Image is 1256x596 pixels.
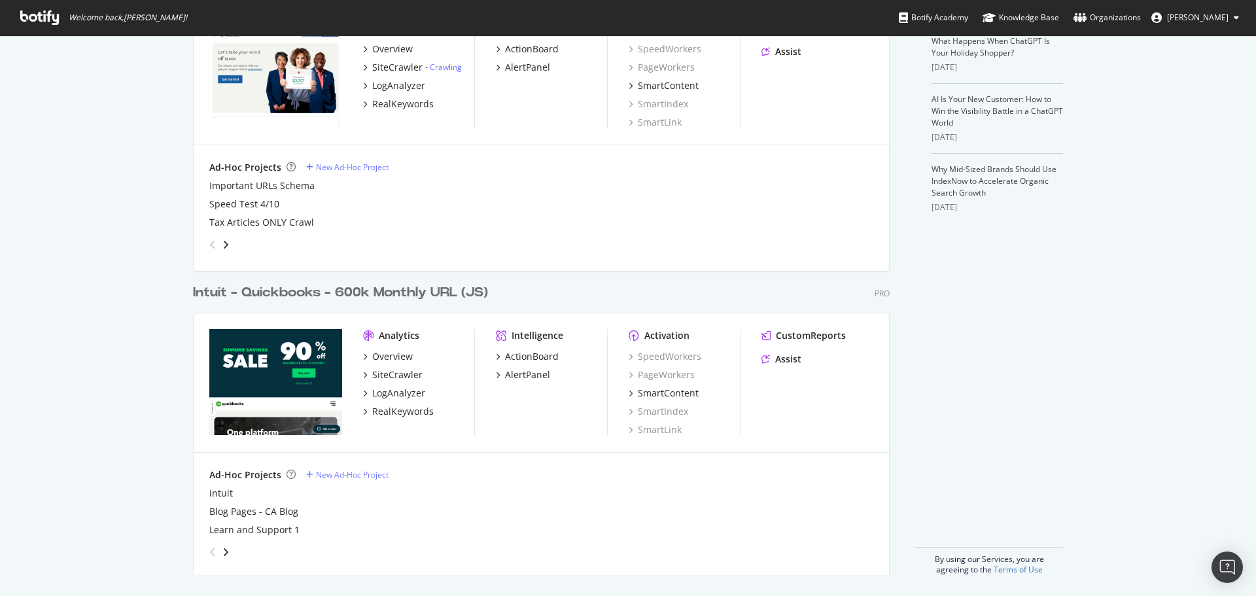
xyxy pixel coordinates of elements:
[221,238,230,251] div: angle-right
[761,329,846,342] a: CustomReports
[363,405,434,418] a: RealKeywords
[372,387,425,400] div: LogAnalyzer
[496,350,559,363] a: ActionBoard
[629,350,701,363] a: SpeedWorkers
[638,79,699,92] div: SmartContent
[306,469,389,480] a: New Ad-Hoc Project
[363,97,434,111] a: RealKeywords
[505,368,550,381] div: AlertPanel
[425,61,462,73] div: -
[932,202,1063,213] div: [DATE]
[372,405,434,418] div: RealKeywords
[629,97,688,111] a: SmartIndex
[983,11,1059,24] div: Knowledge Base
[363,61,462,74] a: SiteCrawler- Crawling
[209,161,281,174] div: Ad-Hoc Projects
[1073,11,1141,24] div: Organizations
[629,368,695,381] a: PageWorkers
[629,387,699,400] a: SmartContent
[629,43,701,56] a: SpeedWorkers
[209,523,300,536] a: Learn and Support 1
[629,61,695,74] a: PageWorkers
[1212,552,1243,583] div: Open Intercom Messenger
[430,61,462,73] a: Crawling
[775,353,801,366] div: Assist
[372,350,413,363] div: Overview
[306,162,389,173] a: New Ad-Hoc Project
[496,61,550,74] a: AlertPanel
[316,469,389,480] div: New Ad-Hoc Project
[69,12,187,23] span: Welcome back, [PERSON_NAME] !
[875,288,890,299] div: Pro
[372,61,423,74] div: SiteCrawler
[193,283,493,302] a: Intuit - Quickbooks - 600k Monthly URL (JS)
[932,94,1063,128] a: AI Is Your New Customer: How to Win the Visibility Battle in a ChatGPT World
[638,387,699,400] div: SmartContent
[204,234,221,255] div: angle-left
[204,542,221,563] div: angle-left
[363,350,413,363] a: Overview
[372,97,434,111] div: RealKeywords
[209,468,281,482] div: Ad-Hoc Projects
[915,547,1063,575] div: By using our Services, you are agreeing to the
[505,61,550,74] div: AlertPanel
[221,546,230,559] div: angle-right
[932,61,1063,73] div: [DATE]
[899,11,968,24] div: Botify Academy
[1141,7,1249,28] button: [PERSON_NAME]
[209,179,315,192] a: Important URLs Schema
[629,116,682,129] a: SmartLink
[496,368,550,381] a: AlertPanel
[209,198,279,211] a: Speed Test 4/10
[209,505,298,518] a: Blog Pages - CA Blog
[775,45,801,58] div: Assist
[761,353,801,366] a: Assist
[363,79,425,92] a: LogAnalyzer
[512,329,563,342] div: Intelligence
[629,79,699,92] a: SmartContent
[761,45,801,58] a: Assist
[505,43,559,56] div: ActionBoard
[363,387,425,400] a: LogAnalyzer
[629,423,682,436] a: SmartLink
[496,43,559,56] a: ActionBoard
[505,350,559,363] div: ActionBoard
[209,216,314,229] a: Tax Articles ONLY Crawl
[316,162,389,173] div: New Ad-Hoc Project
[209,22,342,128] img: turbotax.intuit.com
[193,283,488,302] div: Intuit - Quickbooks - 600k Monthly URL (JS)
[372,368,423,381] div: SiteCrawler
[644,329,689,342] div: Activation
[629,405,688,418] a: SmartIndex
[379,329,419,342] div: Analytics
[363,368,423,381] a: SiteCrawler
[209,487,233,500] a: intuit
[932,164,1056,198] a: Why Mid-Sized Brands Should Use IndexNow to Accelerate Organic Search Growth
[372,43,413,56] div: Overview
[932,131,1063,143] div: [DATE]
[1167,12,1229,23] span: Bryson Meunier
[372,79,425,92] div: LogAnalyzer
[932,35,1050,58] a: What Happens When ChatGPT Is Your Holiday Shopper?
[209,329,342,435] img: quickbooks.intuit.com
[776,329,846,342] div: CustomReports
[994,564,1043,575] a: Terms of Use
[363,43,413,56] a: Overview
